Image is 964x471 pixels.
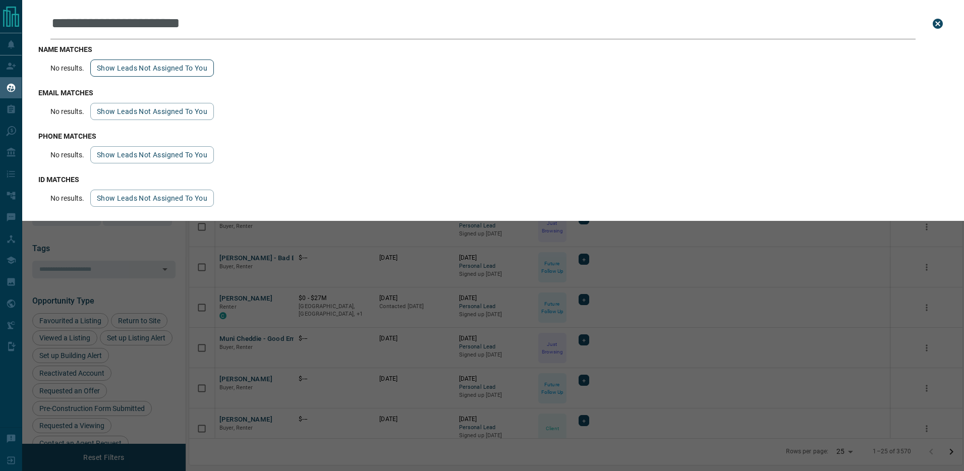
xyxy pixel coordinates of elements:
[50,107,84,115] p: No results.
[90,103,214,120] button: show leads not assigned to you
[38,45,948,53] h3: name matches
[50,64,84,72] p: No results.
[50,194,84,202] p: No results.
[50,151,84,159] p: No results.
[928,14,948,34] button: close search bar
[38,175,948,184] h3: id matches
[38,132,948,140] h3: phone matches
[90,190,214,207] button: show leads not assigned to you
[90,146,214,163] button: show leads not assigned to you
[90,60,214,77] button: show leads not assigned to you
[38,89,948,97] h3: email matches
